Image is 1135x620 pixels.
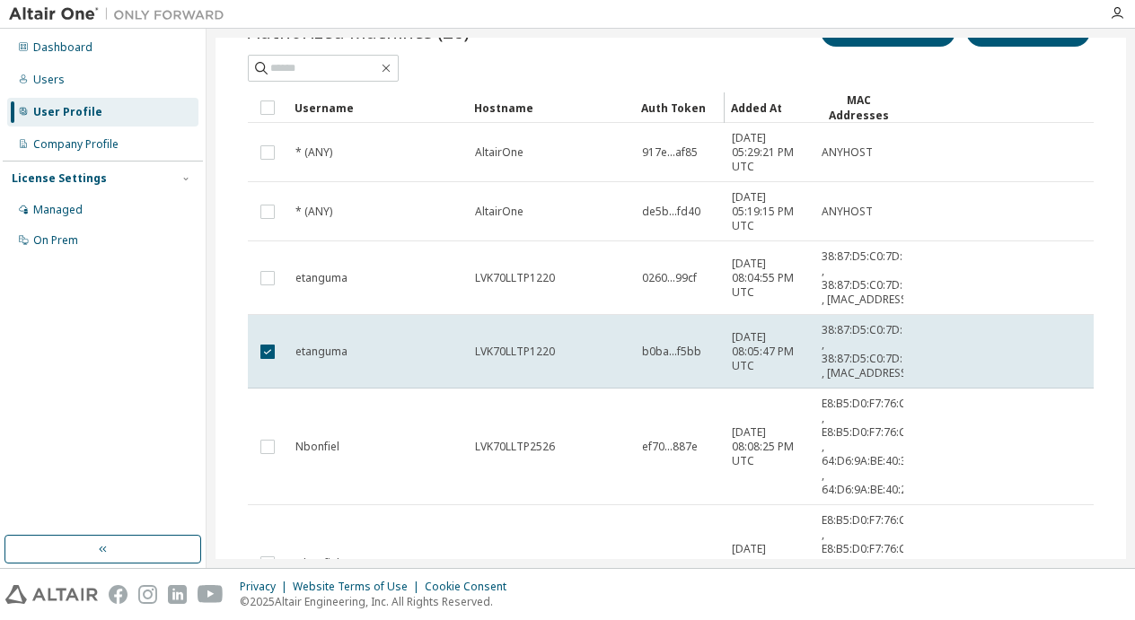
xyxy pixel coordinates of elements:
[475,440,555,454] span: LVK70LLTP2526
[642,145,698,160] span: 917e...af85
[33,40,92,55] div: Dashboard
[240,580,293,594] div: Privacy
[295,205,332,219] span: * (ANY)
[642,205,700,219] span: de5b...fd40
[475,145,524,160] span: AltairOne
[732,190,805,233] span: [DATE] 05:19:15 PM UTC
[33,73,65,87] div: Users
[717,92,731,123] div: Resize column
[822,513,914,614] span: E8:B5:D0:F7:76:CC , E8:B5:D0:F7:76:CD , 64:D6:9A:BE:40:32 , 64:D6:9A:BE:40:2E
[33,137,119,152] div: Company Profile
[732,131,805,174] span: [DATE] 05:29:21 PM UTC
[295,145,332,160] span: * (ANY)
[9,5,233,23] img: Altair One
[295,345,348,359] span: etanguma
[642,345,701,359] span: b0ba...f5bb
[641,93,717,122] div: Auth Token
[475,271,555,285] span: LVK70LLTP1220
[732,542,805,585] span: [DATE] 08:22:57 PM UTC
[822,205,873,219] span: ANYHOST
[5,585,98,604] img: altair_logo.svg
[821,92,896,123] div: MAC Addresses
[642,271,697,285] span: 0260...99cf
[295,271,348,285] span: etanguma
[240,594,517,609] p: © 2025 Altair Engineering, Inc. All Rights Reserved.
[822,323,916,380] span: 38:87:D5:C0:7D:26 , 38:87:D5:C0:7D:2A , [MAC_ADDRESS]
[474,93,627,122] div: Hostname
[475,345,555,359] span: LVK70LLTP1220
[731,93,806,122] div: Added At
[295,440,339,454] span: Nbonfiel
[198,585,224,604] img: youtube.svg
[33,233,78,248] div: On Prem
[12,171,107,186] div: License Settings
[822,145,873,160] span: ANYHOST
[33,105,102,119] div: User Profile
[33,203,83,217] div: Managed
[475,205,524,219] span: AltairOne
[642,556,699,571] span: 98a1...c293
[475,556,555,571] span: LVK70LLTP2526
[109,585,128,604] img: facebook.svg
[822,397,914,497] span: E8:B5:D0:F7:76:CC , E8:B5:D0:F7:76:CD , 64:D6:9A:BE:40:32 , 64:D6:9A:BE:40:2E
[295,93,460,122] div: Username
[138,585,157,604] img: instagram.svg
[732,257,805,300] span: [DATE] 08:04:55 PM UTC
[168,585,187,604] img: linkedin.svg
[425,580,517,594] div: Cookie Consent
[732,330,805,373] span: [DATE] 08:05:47 PM UTC
[822,249,916,307] span: 38:87:D5:C0:7D:26 , 38:87:D5:C0:7D:2A , [MAC_ADDRESS]
[295,556,339,571] span: Nbonfiel
[732,425,805,468] span: [DATE] 08:08:25 PM UTC
[642,440,698,454] span: ef70...887e
[293,580,425,594] div: Website Terms of Use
